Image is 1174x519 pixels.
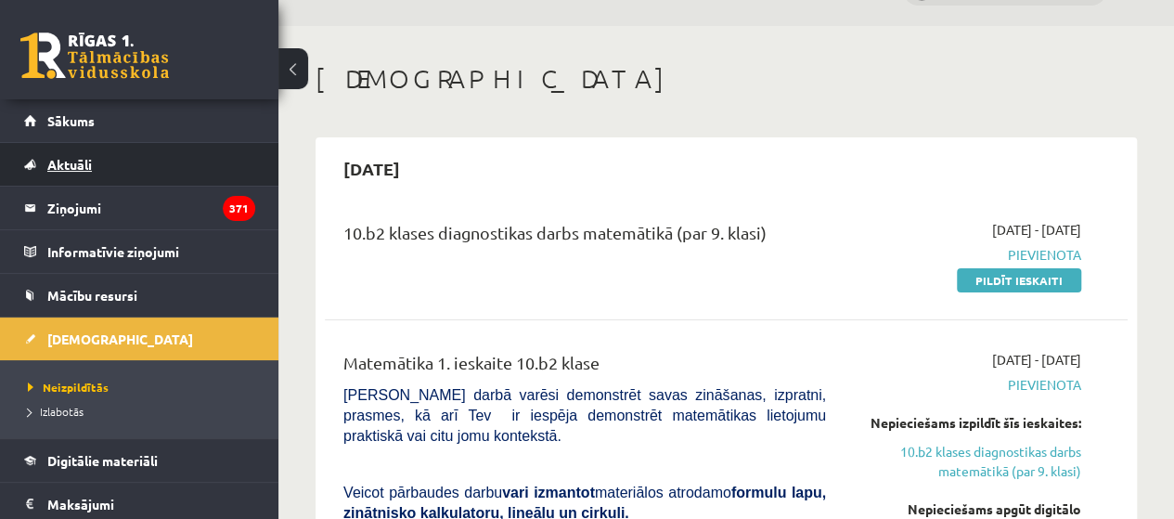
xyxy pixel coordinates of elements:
[47,187,255,229] legend: Ziņojumi
[992,350,1081,370] span: [DATE] - [DATE]
[24,274,255,317] a: Mācību resursi
[24,99,255,142] a: Sākums
[24,318,255,360] a: [DEMOGRAPHIC_DATA]
[854,413,1081,433] div: Nepieciešams izpildīt šīs ieskaites:
[47,287,137,304] span: Mācību resursi
[28,404,84,419] span: Izlabotās
[24,187,255,229] a: Ziņojumi371
[325,147,419,190] h2: [DATE]
[957,268,1081,292] a: Pildīt ieskaiti
[854,375,1081,395] span: Pievienota
[24,230,255,273] a: Informatīvie ziņojumi
[47,156,92,173] span: Aktuāli
[24,439,255,482] a: Digitālie materiāli
[343,387,826,444] span: [PERSON_NAME] darbā varēsi demonstrēt savas zināšanas, izpratni, prasmes, kā arī Tev ir iespēja d...
[47,112,95,129] span: Sākums
[854,245,1081,265] span: Pievienota
[316,63,1137,95] h1: [DEMOGRAPHIC_DATA]
[47,230,255,273] legend: Informatīvie ziņojumi
[28,403,260,420] a: Izlabotās
[502,485,595,500] b: vari izmantot
[28,380,109,395] span: Neizpildītās
[20,32,169,79] a: Rīgas 1. Tālmācības vidusskola
[24,143,255,186] a: Aktuāli
[223,196,255,221] i: 371
[854,442,1081,481] a: 10.b2 klases diagnostikas darbs matemātikā (par 9. klasi)
[343,220,826,254] div: 10.b2 klases diagnostikas darbs matemātikā (par 9. klasi)
[47,452,158,469] span: Digitālie materiāli
[47,331,193,347] span: [DEMOGRAPHIC_DATA]
[343,350,826,384] div: Matemātika 1. ieskaite 10.b2 klase
[992,220,1081,240] span: [DATE] - [DATE]
[28,379,260,396] a: Neizpildītās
